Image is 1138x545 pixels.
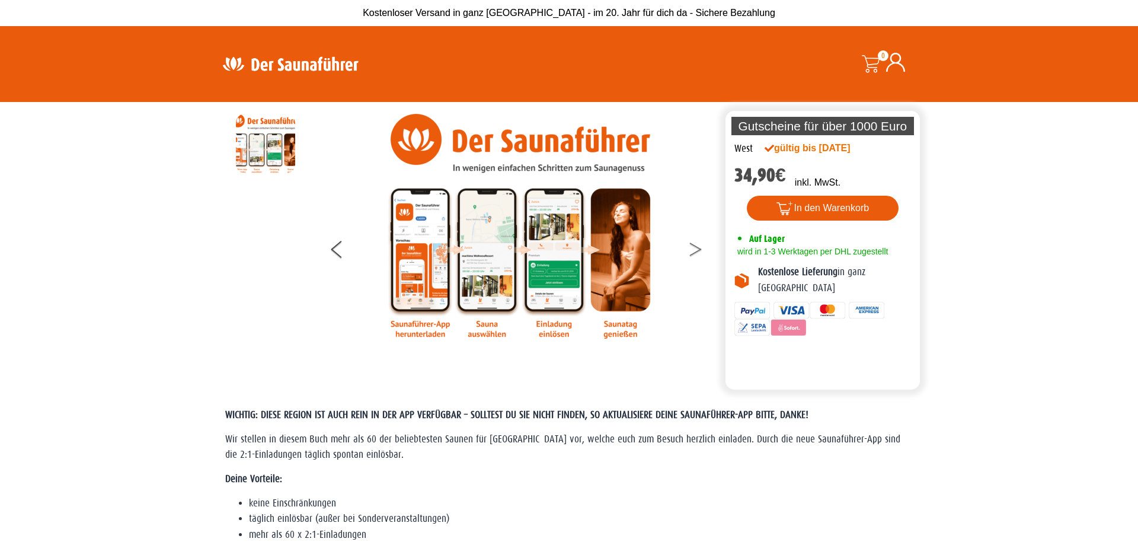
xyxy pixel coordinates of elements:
li: keine Einschränkungen [249,496,913,511]
p: inkl. MwSt. [795,176,840,190]
bdi: 34,90 [734,164,786,186]
span: Kostenloser Versand in ganz [GEOGRAPHIC_DATA] - im 20. Jahr für dich da - Sichere Bezahlung [363,8,775,18]
span: € [775,164,786,186]
div: gültig bis [DATE] [765,141,876,155]
p: in ganz [GEOGRAPHIC_DATA] [758,264,911,296]
span: Wir stellen in diesem Buch mehr als 60 der beliebtesten Saunen für [GEOGRAPHIC_DATA] vor, welche ... [225,434,900,460]
b: Kostenlose Lieferung [758,266,837,278]
div: West [734,141,753,157]
span: Auf Lager [749,233,785,244]
span: 0 [878,50,888,61]
img: Anleitung7tn [387,114,654,339]
strong: Deine Vorteile: [225,473,282,485]
span: wird in 1-3 Werktagen per DHL zugestellt [734,247,888,256]
span: WICHTIG: DIESE REGION IST AUCH REIN IN DER APP VERFÜGBAR – SOLLTEST DU SIE NICHT FINDEN, SO AKTUA... [225,409,808,420]
li: mehr als 60 x 2:1-Einladungen [249,527,913,543]
p: Gutscheine für über 1000 Euro [731,117,914,135]
button: In den Warenkorb [747,196,899,221]
li: täglich einlösbar (außer bei Sonderveranstaltungen) [249,511,913,527]
img: Anleitung7tn [236,114,295,173]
